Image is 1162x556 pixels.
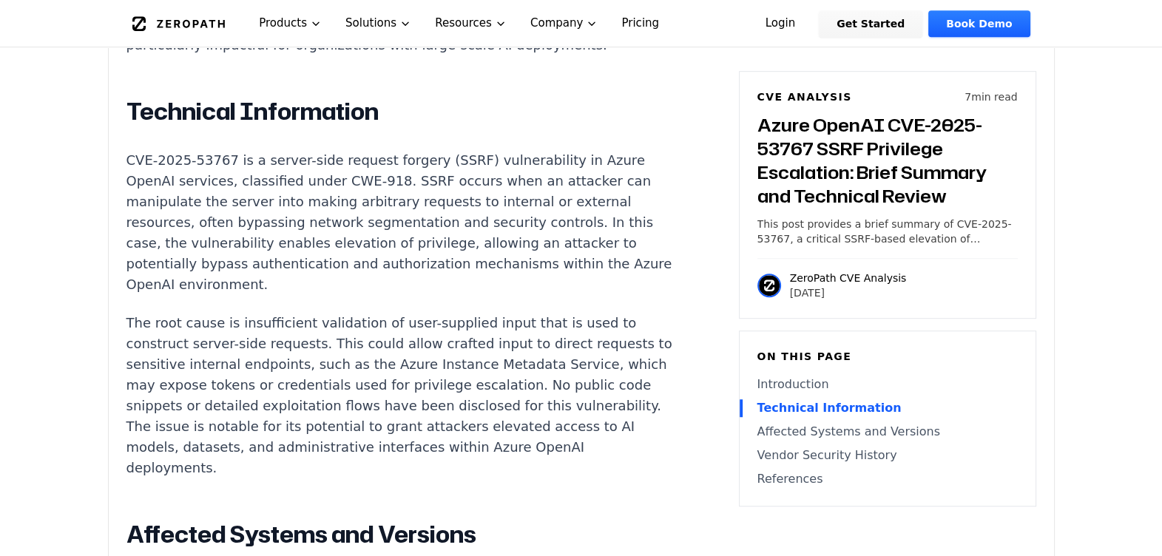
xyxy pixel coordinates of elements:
[757,376,1018,393] a: Introduction
[757,113,1018,208] h3: Azure OpenAI CVE-2025-53767 SSRF Privilege Escalation: Brief Summary and Technical Review
[757,349,1018,364] h6: On this page
[126,150,677,295] p: CVE-2025-53767 is a server-side request forgery (SSRF) vulnerability in Azure OpenAI services, cl...
[126,313,677,478] p: The root cause is insufficient validation of user-supplied input that is used to construct server...
[757,217,1018,246] p: This post provides a brief summary of CVE-2025-53767, a critical SSRF-based elevation of privileg...
[757,399,1018,417] a: Technical Information
[757,470,1018,488] a: References
[748,10,814,37] a: Login
[965,89,1017,104] p: 7 min read
[819,10,922,37] a: Get Started
[757,89,852,104] h6: CVE Analysis
[790,271,907,285] p: ZeroPath CVE Analysis
[757,274,781,297] img: ZeroPath CVE Analysis
[928,10,1030,37] a: Book Demo
[126,520,677,549] h2: Affected Systems and Versions
[790,285,907,300] p: [DATE]
[757,423,1018,441] a: Affected Systems and Versions
[757,447,1018,464] a: Vendor Security History
[126,97,677,126] h2: Technical Information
